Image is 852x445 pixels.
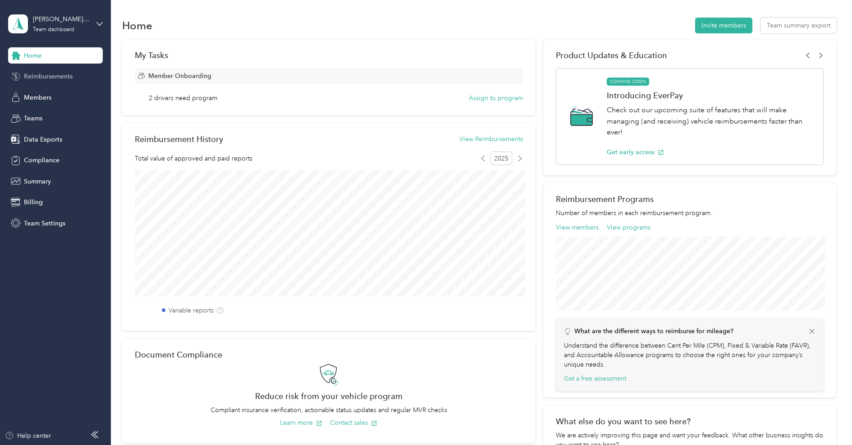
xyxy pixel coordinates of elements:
[556,194,824,204] h2: Reimbursement Programs
[607,78,649,86] span: COMING SOON
[135,350,222,359] h2: Document Compliance
[607,223,650,232] button: View programs
[24,93,51,102] span: Members
[135,50,523,60] div: My Tasks
[135,405,523,415] p: Compliant insurance verification, actionable status updates and regular MVR checks
[135,134,223,144] h2: Reimbursement History
[122,21,152,30] h1: Home
[24,197,43,207] span: Billing
[169,306,214,315] label: Variable reports
[564,374,626,383] button: Get a free assessment
[607,147,664,157] button: Get early access
[802,395,852,445] iframe: Everlance-gr Chat Button Frame
[24,51,41,60] span: Home
[33,14,89,24] div: [PERSON_NAME] - Apple/Inmar
[330,418,377,427] button: Contact sales
[24,156,60,165] span: Compliance
[490,151,512,165] span: 2025
[574,326,733,336] p: What are the different ways to reimburse for mileage?
[556,223,599,232] button: View members
[135,391,523,401] h2: Reduce risk from your vehicle program
[459,134,523,144] button: View Reimbursements
[280,418,322,427] button: Learn more
[556,417,824,426] div: What else do you want to see here?
[24,135,62,144] span: Data Exports
[24,219,65,228] span: Team Settings
[24,72,73,81] span: Reimbursements
[33,27,74,32] div: Team dashboard
[607,105,814,138] p: Check out our upcoming suite of features that will make managing (and receiving) vehicle reimburs...
[24,177,51,186] span: Summary
[564,341,816,369] p: Understand the difference between Cent Per Mile (CPM), Fixed & Variable Rate (FAVR), and Accounta...
[760,18,837,33] button: Team summary export
[24,114,42,123] span: Teams
[695,18,752,33] button: Invite members
[149,93,217,103] span: 2 drivers need program
[556,50,667,60] span: Product Updates & Education
[556,208,824,218] p: Number of members in each reimbursement program.
[469,93,523,103] button: Assign to program
[135,154,252,163] span: Total value of approved and paid reports
[148,71,211,81] span: Member Onboarding
[5,431,51,440] button: Help center
[607,91,814,100] h1: Introducing EverPay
